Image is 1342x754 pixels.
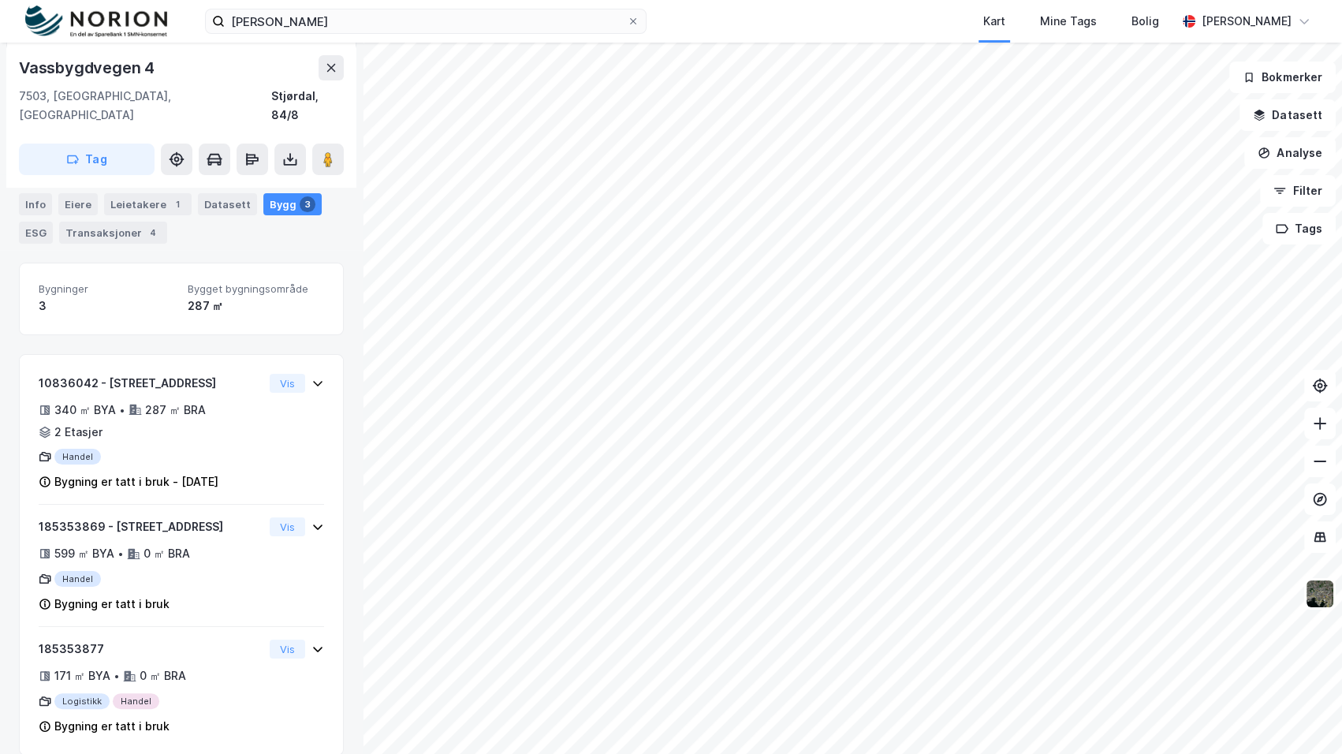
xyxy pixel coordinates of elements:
[1202,12,1292,31] div: [PERSON_NAME]
[1263,678,1342,754] iframe: Chat Widget
[188,297,324,315] div: 287 ㎡
[19,193,52,215] div: Info
[270,517,305,536] button: Vis
[19,87,271,125] div: 7503, [GEOGRAPHIC_DATA], [GEOGRAPHIC_DATA]
[39,282,175,296] span: Bygninger
[1239,99,1336,131] button: Datasett
[54,544,114,563] div: 599 ㎡ BYA
[104,193,192,215] div: Leietakere
[140,666,186,685] div: 0 ㎡ BRA
[144,544,190,563] div: 0 ㎡ BRA
[114,670,120,682] div: •
[1263,678,1342,754] div: Kontrollprogram for chat
[39,297,175,315] div: 3
[300,196,315,212] div: 3
[1260,175,1336,207] button: Filter
[54,717,170,736] div: Bygning er tatt i bruk
[263,193,322,215] div: Bygg
[54,423,103,442] div: 2 Etasjer
[119,404,125,416] div: •
[39,374,263,393] div: 10836042 - [STREET_ADDRESS]
[117,547,124,560] div: •
[19,55,158,80] div: Vassbygdvegen 4
[19,144,155,175] button: Tag
[54,595,170,614] div: Bygning er tatt i bruk
[270,374,305,393] button: Vis
[54,666,110,685] div: 171 ㎡ BYA
[1229,62,1336,93] button: Bokmerker
[54,401,116,420] div: 340 ㎡ BYA
[39,517,263,536] div: 185353869 - [STREET_ADDRESS]
[58,193,98,215] div: Eiere
[271,87,344,125] div: Stjørdal, 84/8
[270,640,305,659] button: Vis
[1262,213,1336,244] button: Tags
[145,401,206,420] div: 287 ㎡ BRA
[39,640,263,659] div: 185353877
[983,12,1005,31] div: Kart
[198,193,257,215] div: Datasett
[19,222,53,244] div: ESG
[59,222,167,244] div: Transaksjoner
[188,282,324,296] span: Bygget bygningsområde
[225,9,627,33] input: Søk på adresse, matrikkel, gårdeiere, leietakere eller personer
[1244,137,1336,169] button: Analyse
[1305,579,1335,609] img: 9k=
[170,196,185,212] div: 1
[145,225,161,241] div: 4
[1040,12,1097,31] div: Mine Tags
[25,6,167,38] img: norion-logo.80e7a08dc31c2e691866.png
[54,472,218,491] div: Bygning er tatt i bruk - [DATE]
[1131,12,1159,31] div: Bolig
